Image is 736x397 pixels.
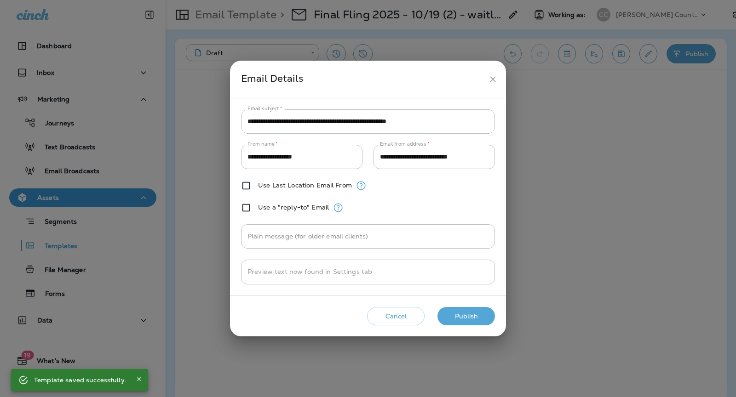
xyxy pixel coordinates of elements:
[367,307,425,326] button: Cancel
[133,374,144,385] button: Close
[241,71,484,88] div: Email Details
[258,181,352,189] label: Use Last Location Email From
[258,204,329,211] label: Use a "reply-to" Email
[484,71,501,88] button: close
[34,372,126,388] div: Template saved successfully.
[247,141,278,147] label: From name
[247,105,282,112] label: Email subject
[437,307,495,326] button: Publish
[380,141,429,147] label: Email from address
